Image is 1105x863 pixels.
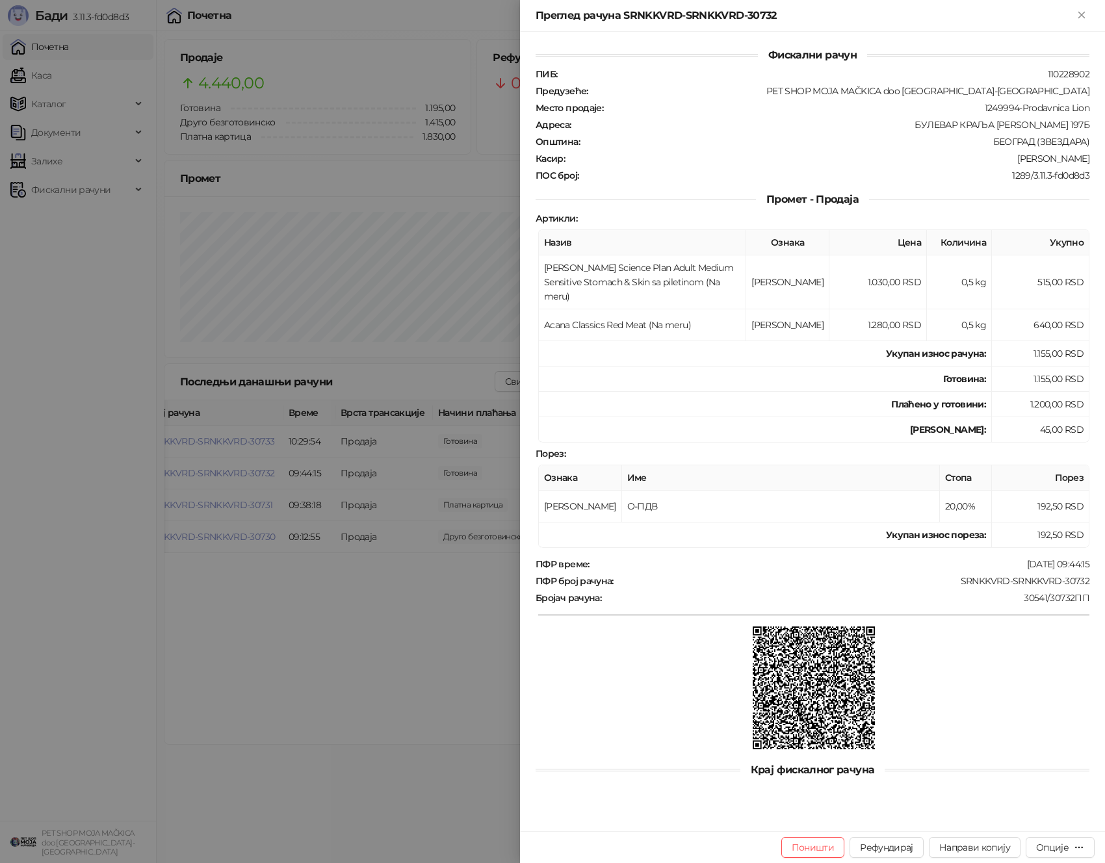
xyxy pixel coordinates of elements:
[536,575,614,587] strong: ПФР број рачуна :
[622,491,940,522] td: О-ПДВ
[566,153,1091,164] div: [PERSON_NAME]
[536,153,565,164] strong: Касир :
[992,465,1089,491] th: Порез
[746,309,829,341] td: [PERSON_NAME]
[539,465,622,491] th: Ознака
[781,837,845,858] button: Поништи
[756,193,869,205] span: Промет - Продаја
[927,255,992,309] td: 0,5 kg
[891,398,986,410] strong: Плаћено у готовини:
[1036,842,1069,853] div: Опције
[886,529,986,541] strong: Укупан износ пореза:
[992,522,1089,548] td: 192,50 RSD
[539,255,746,309] td: [PERSON_NAME] Science Plan Adult Medium Sensitive Stomach & Skin sa piletinom (Na meru)
[929,837,1020,858] button: Направи копију
[939,842,1010,853] span: Направи копију
[927,230,992,255] th: Количина
[992,255,1089,309] td: 515,00 RSD
[573,119,1091,131] div: БУЛЕВАР КРАЉА [PERSON_NAME] 197Б
[590,85,1091,97] div: PET SHOP MOJA MAČKICA doo [GEOGRAPHIC_DATA]-[GEOGRAPHIC_DATA]
[850,837,924,858] button: Рефундирај
[992,230,1089,255] th: Укупно
[829,230,927,255] th: Цена
[992,341,1089,367] td: 1.155,00 RSD
[536,558,590,570] strong: ПФР време :
[1074,8,1089,23] button: Close
[992,417,1089,443] td: 45,00 RSD
[940,491,992,522] td: 20,00%
[536,85,588,97] strong: Предузеће :
[829,255,927,309] td: 1.030,00 RSD
[536,448,565,459] strong: Порез :
[539,309,746,341] td: Acana Classics Red Meat (Na meru)
[1026,837,1095,858] button: Опције
[604,102,1091,114] div: 1249994-Prodavnica Lion
[943,373,986,385] strong: Готовина :
[603,592,1091,604] div: 30541/30732ПП
[992,491,1089,522] td: 192,50 RSD
[558,68,1091,80] div: 110228902
[940,465,992,491] th: Стопа
[992,392,1089,417] td: 1.200,00 RSD
[886,348,986,359] strong: Укупан износ рачуна :
[591,558,1091,570] div: [DATE] 09:44:15
[580,170,1091,181] div: 1289/3.11.3-fd0d8d3
[992,309,1089,341] td: 640,00 RSD
[539,230,746,255] th: Назив
[536,8,1074,23] div: Преглед рачуна SRNKKVRD-SRNKKVRD-30732
[992,367,1089,392] td: 1.155,00 RSD
[539,491,622,522] td: [PERSON_NAME]
[536,119,571,131] strong: Адреса :
[746,255,829,309] td: [PERSON_NAME]
[829,309,927,341] td: 1.280,00 RSD
[536,170,578,181] strong: ПОС број :
[927,309,992,341] td: 0,5 kg
[758,49,867,61] span: Фискални рачун
[746,230,829,255] th: Ознака
[536,102,603,114] strong: Место продаје :
[536,213,577,224] strong: Артикли :
[615,575,1091,587] div: SRNKKVRD-SRNKKVRD-30732
[910,424,986,435] strong: [PERSON_NAME]:
[622,465,940,491] th: Име
[753,626,876,749] img: QR код
[740,764,885,776] span: Крај фискалног рачуна
[536,136,580,148] strong: Општина :
[536,592,601,604] strong: Бројач рачуна :
[581,136,1091,148] div: БЕОГРАД (ЗВЕЗДАРА)
[536,68,557,80] strong: ПИБ :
